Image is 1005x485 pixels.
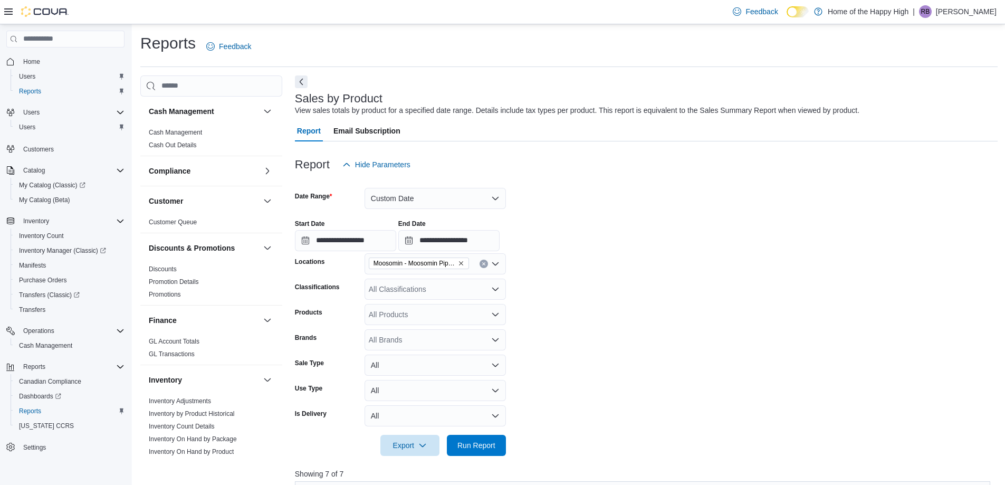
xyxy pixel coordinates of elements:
button: Reports [11,84,129,99]
span: RB [921,5,930,18]
a: My Catalog (Classic) [11,178,129,193]
a: Dashboards [11,389,129,404]
button: Next [295,75,308,88]
button: Inventory [149,375,259,385]
button: All [365,405,506,426]
input: Press the down key to open a popover containing a calendar. [295,230,396,251]
span: Customers [23,145,54,154]
a: Users [15,121,40,134]
button: Clear input [480,260,488,268]
button: Users [19,106,44,119]
button: Cash Management [11,338,129,353]
a: Feedback [202,36,255,57]
button: Canadian Compliance [11,374,129,389]
a: Inventory Manager (Classic) [15,244,110,257]
button: Inventory [261,374,274,386]
a: Cash Management [149,129,202,136]
button: Run Report [447,435,506,456]
a: Inventory Count [15,230,68,242]
span: Dashboards [15,390,125,403]
button: Manifests [11,258,129,273]
span: GL Account Totals [149,337,199,346]
a: Cash Out Details [149,141,197,149]
button: My Catalog (Beta) [11,193,129,207]
span: Customer Queue [149,218,197,226]
span: Reports [19,407,41,415]
span: Inventory [19,215,125,227]
button: Open list of options [491,336,500,344]
span: Catalog [19,164,125,177]
button: Inventory Count [11,229,129,243]
span: Home [19,55,125,68]
button: Customer [261,195,274,207]
span: Reports [15,405,125,417]
a: Transfers (Classic) [15,289,84,301]
span: Customers [19,142,125,155]
span: Dashboards [19,392,61,401]
div: View sales totals by product for a specified date range. Details include tax types per product. T... [295,105,859,116]
span: Users [15,121,125,134]
a: Reports [15,85,45,98]
label: End Date [398,220,426,228]
h3: Customer [149,196,183,206]
span: Manifests [19,261,46,270]
span: Washington CCRS [15,420,125,432]
button: Export [380,435,439,456]
button: Purchase Orders [11,273,129,288]
span: Inventory On Hand by Product [149,448,234,456]
a: Promotion Details [149,278,199,286]
div: Finance [140,335,282,365]
a: Inventory Count Details [149,423,215,430]
span: Feedback [219,41,251,52]
button: Catalog [2,163,129,178]
button: Compliance [149,166,259,176]
label: Is Delivery [295,410,327,418]
span: Inventory Count [19,232,64,240]
h3: Finance [149,315,177,326]
span: Inventory Manager (Classic) [19,246,106,255]
label: Locations [295,258,325,266]
button: Inventory [2,214,129,229]
p: Home of the Happy High [828,5,908,18]
a: GL Account Totals [149,338,199,345]
a: Inventory by Product Historical [149,410,235,417]
span: Reports [19,360,125,373]
span: Settings [19,441,125,454]
a: GL Transactions [149,350,195,358]
span: Discounts [149,265,177,273]
button: Transfers [11,302,129,317]
a: Dashboards [15,390,65,403]
h3: Sales by Product [295,92,382,105]
button: Open list of options [491,260,500,268]
p: [PERSON_NAME] [936,5,997,18]
nav: Complex example [6,50,125,481]
a: Inventory Adjustments [149,397,211,405]
button: Open list of options [491,285,500,293]
a: Inventory Manager (Classic) [11,243,129,258]
div: Rayden Bajnok [919,5,932,18]
div: Cash Management [140,126,282,156]
span: Promotions [149,290,181,299]
label: Products [295,308,322,317]
span: Transfers (Classic) [19,291,80,299]
button: [US_STATE] CCRS [11,419,129,433]
a: Inventory On Hand by Package [149,435,237,443]
label: Date Range [295,192,332,201]
span: Cash Management [19,341,72,350]
h3: Cash Management [149,106,214,117]
label: Sale Type [295,359,324,367]
span: Catalog [23,166,45,175]
button: Cash Management [149,106,259,117]
button: Finance [149,315,259,326]
a: My Catalog (Beta) [15,194,74,206]
a: Transfers (Classic) [11,288,129,302]
span: Transfers (Classic) [15,289,125,301]
span: Users [23,108,40,117]
button: Customer [149,196,259,206]
span: Cash Management [149,128,202,137]
span: Cash Management [15,339,125,352]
